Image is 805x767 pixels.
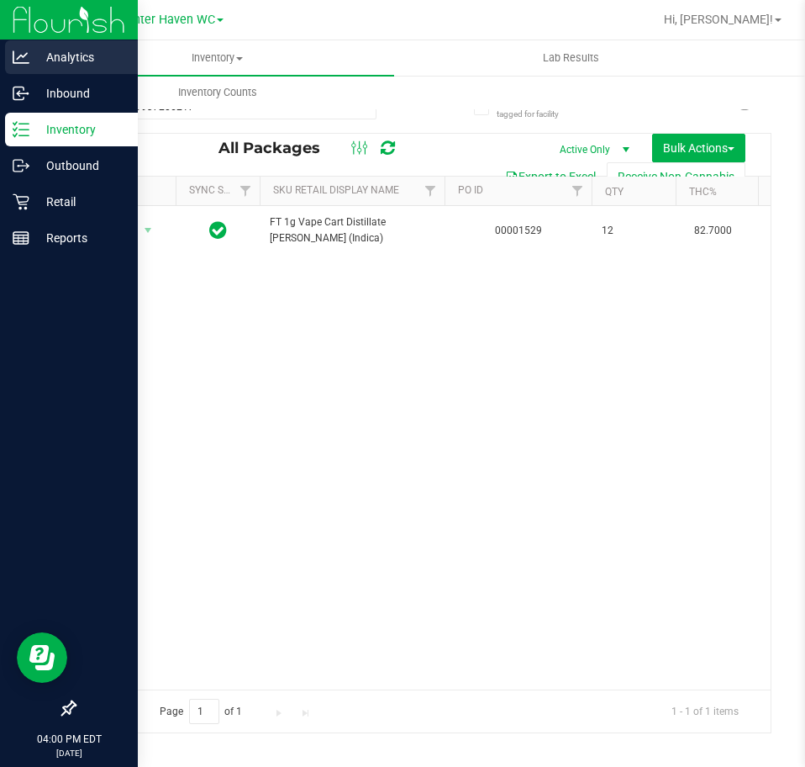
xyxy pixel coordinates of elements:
[605,186,623,198] a: Qty
[29,156,130,176] p: Outbound
[209,219,227,242] span: In Sync
[602,223,666,239] span: 12
[664,13,773,26] span: Hi, [PERSON_NAME]!
[417,177,445,205] a: Filter
[520,50,622,66] span: Lab Results
[689,186,717,198] a: THC%
[8,732,130,747] p: 04:00 PM EDT
[273,184,399,196] a: Sku Retail Display Name
[40,40,394,76] a: Inventory
[13,85,29,102] inline-svg: Inbound
[13,193,29,210] inline-svg: Retail
[29,83,130,103] p: Inbound
[119,13,215,27] span: Winter Haven WC
[13,121,29,138] inline-svg: Inventory
[138,219,159,242] span: select
[564,177,592,205] a: Filter
[270,214,434,246] span: FT 1g Vape Cart Distillate [PERSON_NAME] (Indica)
[189,184,254,196] a: Sync Status
[494,162,607,191] button: Export to Excel
[13,157,29,174] inline-svg: Outbound
[13,230,29,246] inline-svg: Reports
[686,219,740,243] span: 82.7000
[17,632,67,683] iframe: Resource center
[607,162,745,191] button: Receive Non-Cannabis
[658,699,752,724] span: 1 - 1 of 1 items
[232,177,260,205] a: Filter
[394,40,748,76] a: Lab Results
[29,119,130,140] p: Inventory
[495,225,542,236] a: 00001529
[652,134,745,162] button: Bulk Actions
[218,139,337,157] span: All Packages
[155,85,280,100] span: Inventory Counts
[458,184,483,196] a: PO ID
[29,228,130,248] p: Reports
[40,75,394,110] a: Inventory Counts
[145,699,256,725] span: Page of 1
[189,699,219,725] input: 1
[29,47,130,67] p: Analytics
[13,49,29,66] inline-svg: Analytics
[663,141,734,155] span: Bulk Actions
[40,50,394,66] span: Inventory
[29,192,130,212] p: Retail
[8,747,130,759] p: [DATE]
